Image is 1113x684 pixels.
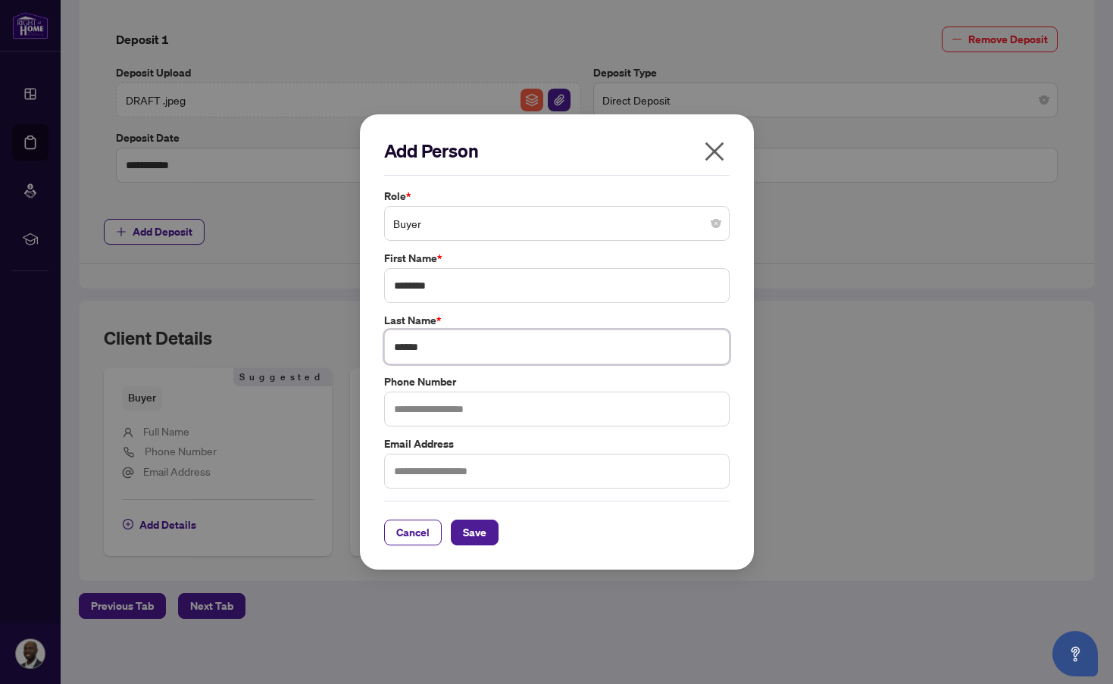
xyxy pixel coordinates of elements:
[384,373,730,390] label: Phone Number
[396,520,430,545] span: Cancel
[384,520,442,545] button: Cancel
[384,188,730,205] label: Role
[384,139,730,163] h2: Add Person
[384,312,730,329] label: Last Name
[1052,631,1098,676] button: Open asap
[384,436,730,452] label: Email Address
[393,209,721,238] span: Buyer
[711,219,721,228] span: close-circle
[451,520,499,545] button: Save
[463,520,486,545] span: Save
[702,139,727,164] span: close
[384,250,730,267] label: First Name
